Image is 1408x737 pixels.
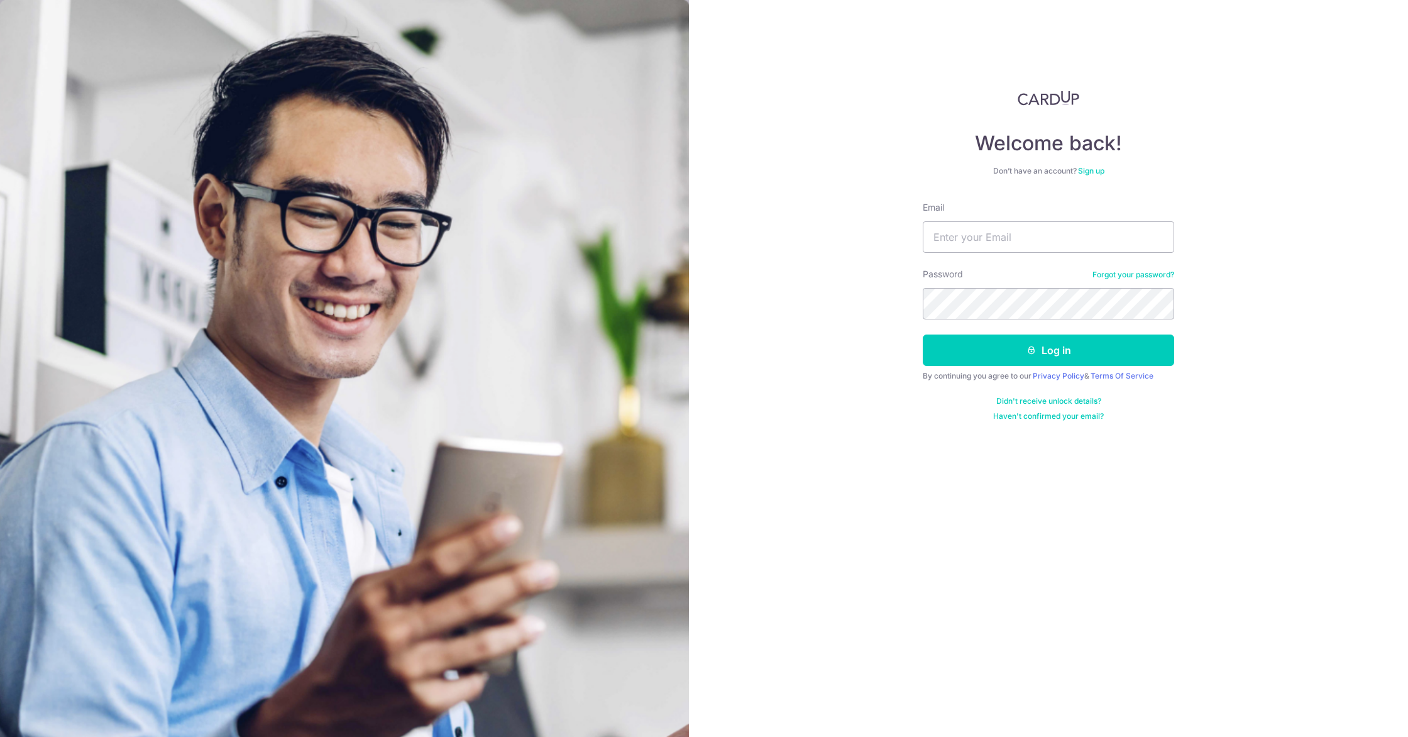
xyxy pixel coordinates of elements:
[923,268,963,280] label: Password
[1033,371,1084,380] a: Privacy Policy
[923,221,1174,253] input: Enter your Email
[923,371,1174,381] div: By continuing you agree to our &
[923,131,1174,156] h4: Welcome back!
[993,411,1104,421] a: Haven't confirmed your email?
[923,166,1174,176] div: Don’t have an account?
[1092,270,1174,280] a: Forgot your password?
[1091,371,1153,380] a: Terms Of Service
[1018,91,1079,106] img: CardUp Logo
[923,335,1174,366] button: Log in
[996,396,1101,406] a: Didn't receive unlock details?
[1078,166,1104,175] a: Sign up
[923,201,944,214] label: Email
